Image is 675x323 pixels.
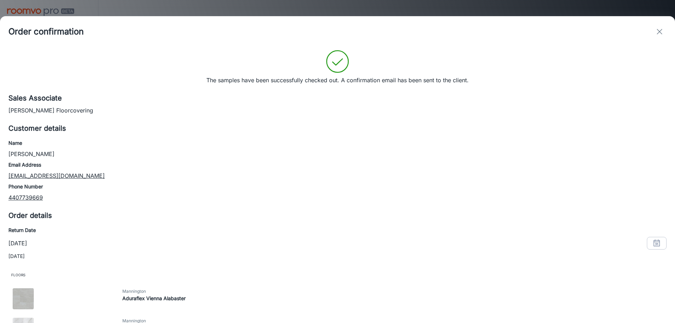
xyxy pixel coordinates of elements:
h5: Customer details [8,123,667,134]
p: [DATE] [8,252,667,260]
h6: Aduraflex Vienna Alabaster [122,295,668,302]
a: 4407739669 [8,194,43,201]
a: [EMAIL_ADDRESS][DOMAIN_NAME] [8,172,105,179]
span: Mannington [122,288,668,295]
span: Floors [8,269,667,281]
h6: Phone Number [8,183,667,190]
img: Aduraflex Vienna Alabaster [13,288,34,309]
h4: Order confirmation [8,25,84,38]
h5: Order details [8,210,667,221]
h5: Sales Associate [8,93,667,103]
p: [PERSON_NAME] Floorcovering [8,106,667,115]
h6: Return Date [8,226,667,234]
h6: Name [8,139,667,147]
h6: Email Address [8,161,667,169]
button: exit [652,25,667,39]
p: The samples have been successfully checked out. A confirmation email has been sent to the client. [206,76,469,84]
p: [PERSON_NAME] [8,150,667,158]
p: [DATE] [8,239,27,247]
